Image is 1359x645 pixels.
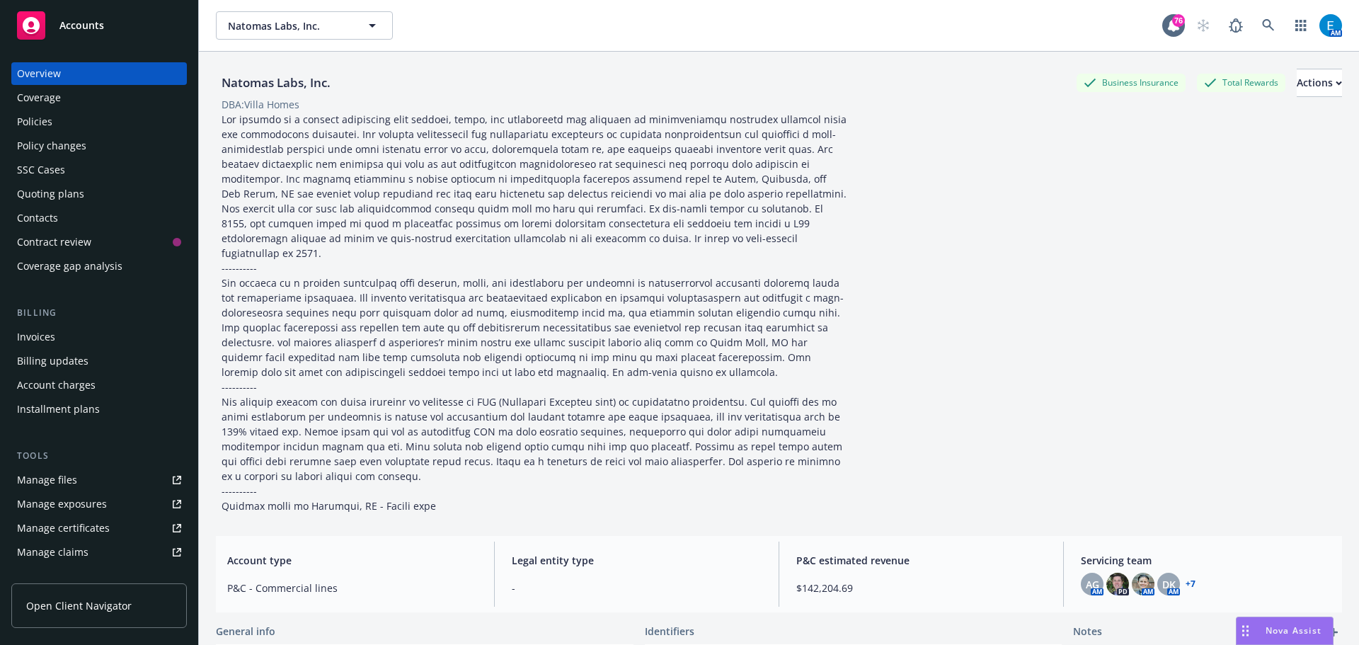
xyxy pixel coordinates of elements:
img: photo [1132,573,1154,595]
div: Billing [11,306,187,320]
a: Coverage gap analysis [11,255,187,278]
a: Invoices [11,326,187,348]
a: Policy changes [11,135,187,157]
span: Open Client Navigator [26,598,132,613]
span: Natomas Labs, Inc. [228,18,350,33]
a: SSC Cases [11,159,187,181]
a: Account charges [11,374,187,396]
span: Notes [1073,624,1102,641]
div: Overview [17,62,61,85]
a: Overview [11,62,187,85]
button: Actions [1297,69,1342,97]
a: Manage files [11,469,187,491]
div: Policies [17,110,52,133]
span: P&C estimated revenue [796,553,1046,568]
a: Policies [11,110,187,133]
div: Manage files [17,469,77,491]
div: Installment plans [17,398,100,421]
img: photo [1319,14,1342,37]
span: Nova Assist [1266,624,1321,637]
a: Start snowing [1189,11,1217,40]
a: Accounts [11,6,187,45]
span: Legal entity type [512,553,762,568]
div: Natomas Labs, Inc. [216,74,336,92]
div: Manage exposures [17,493,107,515]
span: AG [1086,577,1099,592]
a: +7 [1186,580,1195,588]
img: photo [1106,573,1129,595]
span: Servicing team [1081,553,1331,568]
a: Quoting plans [11,183,187,205]
div: Coverage gap analysis [17,255,122,278]
button: Nova Assist [1236,617,1334,645]
div: Invoices [17,326,55,348]
div: Contract review [17,231,91,253]
span: Identifiers [645,624,694,639]
div: Actions [1297,69,1342,96]
a: Search [1254,11,1283,40]
span: - [512,581,762,595]
div: DBA: Villa Homes [222,97,299,112]
span: General info [216,624,275,639]
a: Switch app [1287,11,1315,40]
span: $142,204.69 [796,581,1046,595]
div: Total Rewards [1197,74,1285,91]
a: Report a Bug [1222,11,1250,40]
a: Manage certificates [11,517,187,540]
div: Account charges [17,374,96,396]
span: P&C - Commercial lines [227,581,477,595]
span: Accounts [59,20,104,31]
div: Policy changes [17,135,86,157]
a: Contract review [11,231,187,253]
a: Billing updates [11,350,187,372]
a: Contacts [11,207,187,229]
a: Manage exposures [11,493,187,515]
div: SSC Cases [17,159,65,181]
span: Lor ipsumdo si a consect adipiscing elit seddoei, tempo, inc utlaboreetd mag aliquaen ad minimven... [222,113,849,513]
button: Natomas Labs, Inc. [216,11,393,40]
a: Manage BORs [11,565,187,588]
div: Drag to move [1237,617,1254,644]
div: 76 [1172,13,1185,26]
div: Business Insurance [1077,74,1186,91]
div: Quoting plans [17,183,84,205]
div: Billing updates [17,350,88,372]
a: Manage claims [11,541,187,564]
div: Tools [11,449,187,463]
div: Manage claims [17,541,88,564]
a: Coverage [11,86,187,109]
a: add [1325,624,1342,641]
a: Installment plans [11,398,187,421]
div: Coverage [17,86,61,109]
div: Manage certificates [17,517,110,540]
div: Manage BORs [17,565,84,588]
span: DK [1162,577,1176,592]
div: Contacts [17,207,58,229]
span: Account type [227,553,477,568]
